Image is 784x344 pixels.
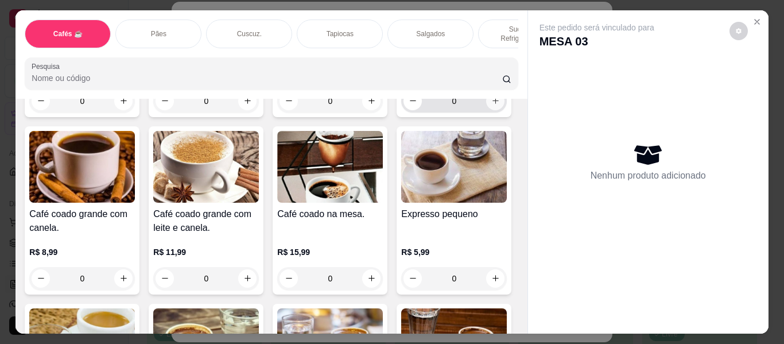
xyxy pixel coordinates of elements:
[362,269,381,288] button: increase-product-quantity
[403,269,422,288] button: decrease-product-quantity
[540,22,654,33] p: Este pedido será vinculado para
[540,33,654,49] p: MESA 03
[238,92,257,110] button: increase-product-quantity
[114,269,133,288] button: increase-product-quantity
[327,29,354,38] p: Tapiocas
[362,92,381,110] button: increase-product-quantity
[237,29,262,38] p: Cuscuz.
[53,29,83,38] p: Cafés ☕
[32,61,64,71] label: Pesquisa
[32,92,50,110] button: decrease-product-quantity
[729,22,748,40] button: decrease-product-quantity
[151,29,166,38] p: Pães
[401,131,507,203] img: product-image
[488,25,554,43] p: Sucos e Refrigerantes
[156,92,174,110] button: decrease-product-quantity
[153,131,259,203] img: product-image
[280,269,298,288] button: decrease-product-quantity
[403,92,422,110] button: decrease-product-quantity
[238,269,257,288] button: increase-product-quantity
[156,269,174,288] button: decrease-product-quantity
[591,169,706,183] p: Nenhum produto adicionado
[29,131,135,203] img: product-image
[486,92,504,110] button: increase-product-quantity
[114,92,133,110] button: increase-product-quantity
[29,246,135,258] p: R$ 8,99
[32,269,50,288] button: decrease-product-quantity
[280,92,298,110] button: decrease-product-quantity
[277,246,383,258] p: R$ 15,99
[277,207,383,221] h4: Café coado na mesa.
[401,246,507,258] p: R$ 5,99
[416,29,445,38] p: Salgados
[29,207,135,235] h4: Café coado grande com canela.
[32,72,502,84] input: Pesquisa
[401,207,507,221] h4: Expresso pequeno
[486,269,504,288] button: increase-product-quantity
[153,246,259,258] p: R$ 11,99
[277,131,383,203] img: product-image
[153,207,259,235] h4: Café coado grande com leite e canela.
[748,13,766,31] button: Close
